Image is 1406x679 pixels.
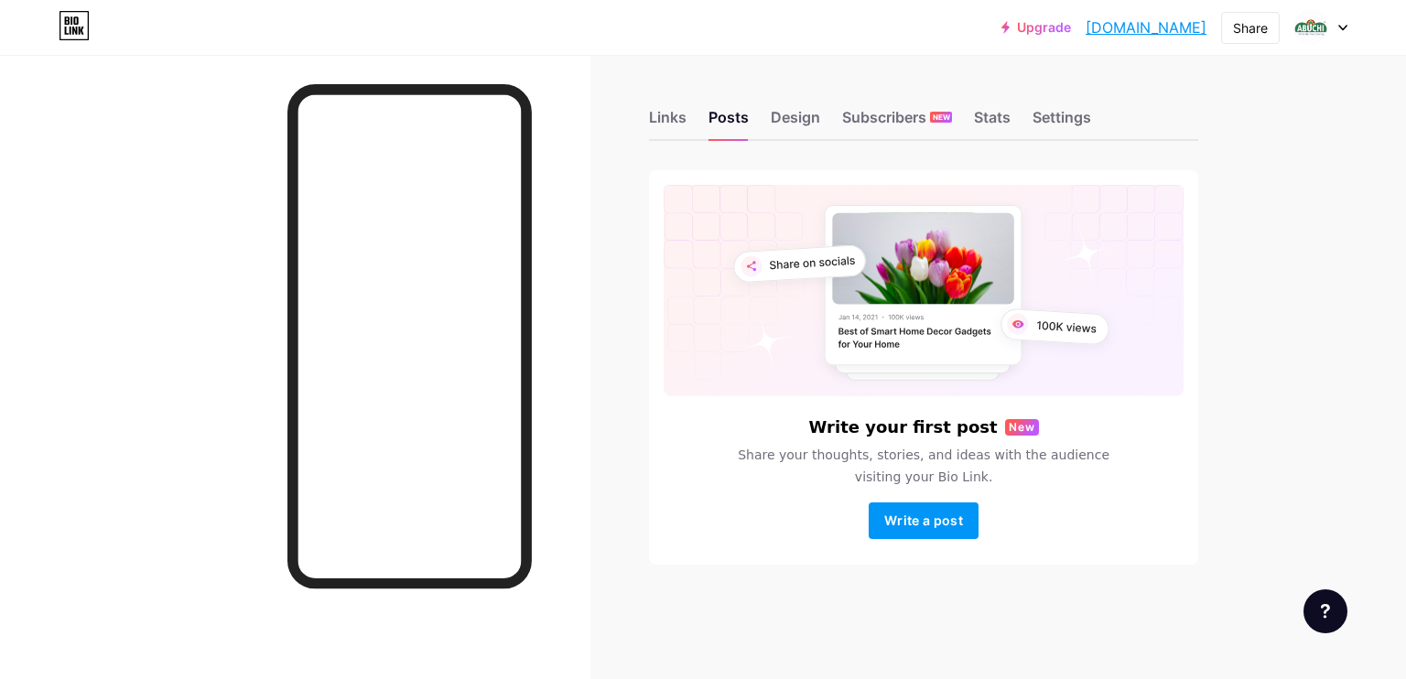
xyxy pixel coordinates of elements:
[933,112,950,123] span: NEW
[708,106,749,139] div: Posts
[1001,20,1071,35] a: Upgrade
[649,106,687,139] div: Links
[884,512,963,528] span: Write a post
[716,444,1131,488] span: Share your thoughts, stories, and ideas with the audience visiting your Bio Link.
[1033,106,1091,139] div: Settings
[869,502,979,539] button: Write a post
[1086,16,1206,38] a: [DOMAIN_NAME]
[1233,18,1268,38] div: Share
[809,418,998,436] h6: Write your first post
[842,106,952,139] div: Subscribers
[974,106,1011,139] div: Stats
[1009,419,1035,436] span: New
[771,106,820,139] div: Design
[1293,10,1328,45] img: DOLPHIN IMPEX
